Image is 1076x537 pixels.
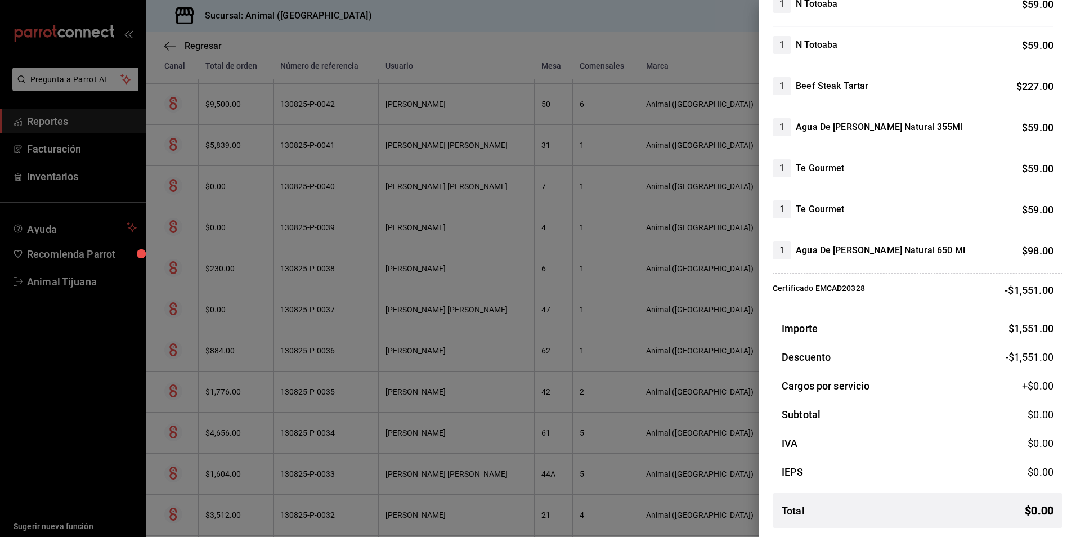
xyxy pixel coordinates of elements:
[796,38,837,52] h4: N Totoaba
[1022,378,1053,393] span: +$ 0.00
[782,407,821,422] h3: Subtotal
[796,162,844,175] h4: Te Gourmet
[1028,409,1053,420] span: $ 0.00
[1016,80,1053,92] span: $ 227.00
[796,79,868,93] h4: Beef Steak Tartar
[1028,466,1053,478] span: $ 0.00
[1008,323,1053,334] span: $ 1,551.00
[782,436,797,451] h3: IVA
[782,464,804,480] h3: IEPS
[782,321,818,336] h3: Importe
[796,203,844,216] h4: Te Gourmet
[1022,204,1053,216] span: $ 59.00
[773,79,791,93] span: 1
[773,38,791,52] span: 1
[1025,502,1053,519] span: $ 0.00
[1022,39,1053,51] span: $ 59.00
[782,350,831,365] h3: Descuento
[782,378,870,393] h3: Cargos por servicio
[782,503,805,518] h3: Total
[1022,245,1053,257] span: $ 98.00
[1006,350,1053,365] span: -$1,551.00
[1005,283,1053,298] p: -$1,551.00
[1022,122,1053,133] span: $ 59.00
[773,244,791,257] span: 1
[773,120,791,134] span: 1
[1028,437,1053,449] span: $ 0.00
[1022,163,1053,174] span: $ 59.00
[773,162,791,175] span: 1
[773,203,791,216] span: 1
[796,244,965,257] h4: Agua De [PERSON_NAME] Natural 650 Ml
[773,283,865,298] p: Certificado EMCAD20328
[796,120,963,134] h4: Agua De [PERSON_NAME] Natural 355Ml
